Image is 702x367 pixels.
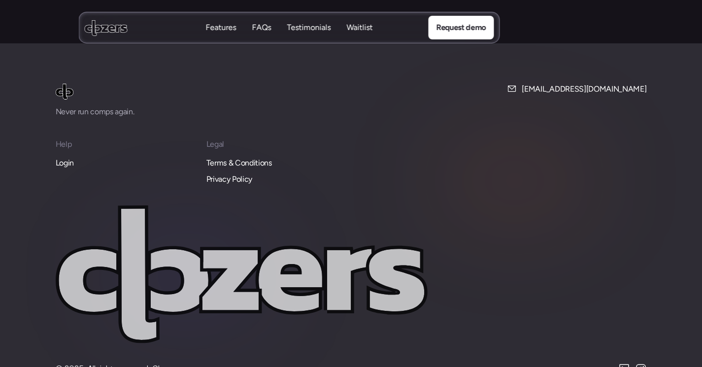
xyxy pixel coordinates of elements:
a: WaitlistWaitlist [346,22,372,33]
a: FAQsFAQs [252,22,271,33]
a: TestimonialsTestimonials [287,22,331,33]
a: Login [56,157,74,169]
p: Legal [206,138,345,151]
p: Waitlist [346,22,372,33]
p: Features [205,33,236,44]
p: FAQs [252,22,271,33]
p: Never run comps again. [56,105,194,118]
p: FAQs [252,33,271,44]
a: Terms & Conditions [206,157,272,169]
p: Request demo [436,21,486,34]
p: Testimonials [287,33,331,44]
p: Help [56,138,195,151]
p: Waitlist [346,33,372,44]
p: Testimonials [287,22,331,33]
p: [EMAIL_ADDRESS][DOMAIN_NAME] [522,83,646,96]
a: FeaturesFeatures [205,22,236,33]
a: Request demo [428,16,494,39]
a: Privacy Policy [206,173,253,186]
p: Features [205,22,236,33]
